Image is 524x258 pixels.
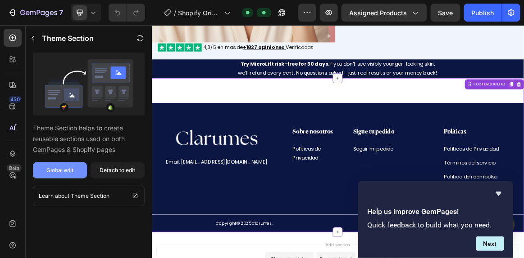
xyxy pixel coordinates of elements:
[129,52,258,62] strong: Try MicroLift risk-free for 30 days.
[349,8,407,18] span: Assigned Products
[7,165,22,172] div: Beta
[91,162,145,178] button: Detach to edit
[174,8,176,18] span: /
[367,206,504,217] h2: Help us improve GemPages!
[109,4,145,22] div: Undo/Redo
[8,193,182,206] p: Email: [EMAIL_ADDRESS][DOMAIN_NAME]
[100,166,136,174] div: Detach to edit
[4,4,67,22] button: 7
[204,149,270,162] h3: Sobre nosotros
[425,195,500,205] a: Términos del servicio
[29,149,161,182] img: gempages_584549498118734602-b855095f-5f44-4f31-a5b4-d49dcab01616.png
[367,188,504,251] div: Help us improve GemPages!
[293,175,351,185] a: Seguir mi pedido
[466,82,515,90] div: FOOTERCHULITO
[476,236,504,251] button: Next question
[425,236,483,246] a: Política de envio
[9,96,22,103] div: 450
[292,149,402,162] h3: Sigue tu pedido
[71,191,109,200] p: Theme Section
[464,4,502,22] button: Publish
[342,4,427,22] button: Assigned Products
[151,25,524,258] iframe: Design area
[425,215,503,226] a: Política de reembolso
[425,175,505,185] a: Políticas de Privacidad
[46,166,73,174] div: Global edit
[178,8,221,18] span: Shopify Original Product Template
[33,123,145,155] p: Theme Section helps to create reusable sections used on both GemPages & Shopify pages
[33,186,145,206] a: Learn about Theme Section
[33,162,87,178] button: Global edit
[205,175,246,198] a: Políticas de Privacidad
[39,191,69,200] p: Learn about
[493,188,504,199] button: Hide survey
[367,221,504,229] p: Quick feedback to build what you need.
[42,33,94,44] p: Theme Section
[438,9,453,17] span: Save
[431,4,460,22] button: Save
[59,7,63,18] p: 7
[472,8,494,18] div: Publish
